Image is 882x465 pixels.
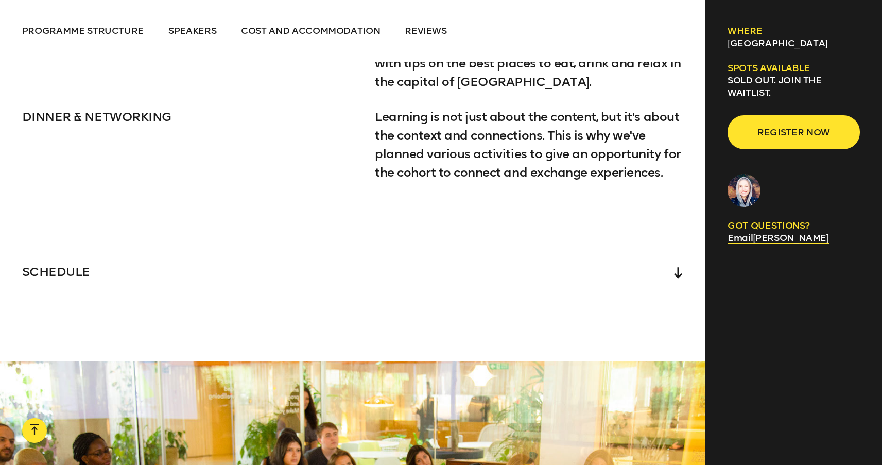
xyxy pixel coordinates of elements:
h6: Spots available [728,62,860,74]
p: [GEOGRAPHIC_DATA] [728,37,860,49]
div: SCHEDULE [22,248,684,295]
button: Register now [728,115,860,149]
p: SOLD OUT. Join the waitlist. [728,74,860,99]
p: Learning is not just about the content, but it's about the context and connections. This is why w... [375,108,684,182]
span: Programme Structure [22,25,144,37]
p: GOT QUESTIONS? [728,219,860,232]
h6: Where [728,25,860,37]
span: Speakers [168,25,216,37]
span: Register now [744,123,843,142]
span: Reviews [405,25,447,37]
span: Cost and Accommodation [241,25,380,37]
p: DINNER & NETWORKING [22,108,353,126]
a: Email[PERSON_NAME] [728,232,828,244]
